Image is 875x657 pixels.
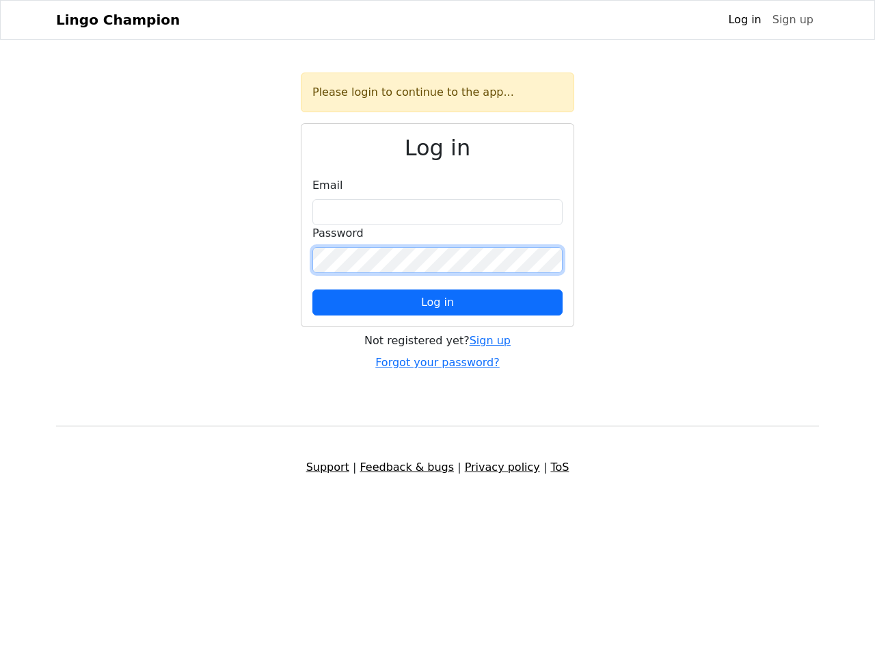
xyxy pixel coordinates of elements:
div: Not registered yet? [301,333,574,349]
a: Privacy policy [465,461,540,474]
a: Feedback & bugs [360,461,454,474]
a: ToS [550,461,569,474]
a: Forgot your password? [375,356,500,369]
a: Log in [723,6,766,34]
a: Support [306,461,349,474]
a: Lingo Champion [56,6,180,34]
label: Email [312,177,342,194]
h2: Log in [312,135,563,161]
div: Please login to continue to the app... [301,73,574,112]
label: Password [312,225,364,242]
div: | | | [48,459,827,476]
a: Sign up [470,334,511,347]
button: Log in [312,289,563,315]
span: Log in [421,296,454,309]
a: Sign up [767,6,819,34]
